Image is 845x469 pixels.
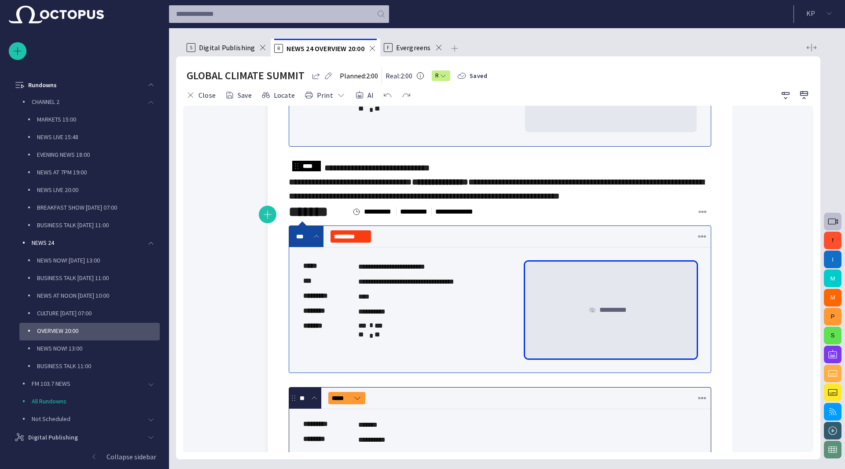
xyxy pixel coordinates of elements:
button: Locate [258,87,298,103]
div: BUSINESS TALK [DATE] 11:00 [19,217,160,235]
p: S [187,43,195,52]
p: NEWS LIVE 20:00 [37,185,160,194]
div: NEWS NOW! 13:00 [19,340,160,358]
p: NEWS NOW! 13:00 [37,344,160,353]
p: NEWS 24 [32,238,142,247]
p: FM 103.7 NEWS [32,379,142,388]
p: Not Scheduled [32,414,142,423]
div: NEWS LIVE 15:48 [19,129,160,147]
p: K P [806,8,815,18]
div: OVERVIEW 20:00 [19,323,160,340]
button: P [824,308,841,325]
p: NEWS LIVE 15:48 [37,133,160,141]
p: F [384,43,393,52]
p: NEWS AT NOON [DATE] 10:00 [37,291,160,300]
div: BREAKFAST SHOW [DATE] 07:00 [19,199,160,217]
p: EVENING NEWS 18:00 [37,150,160,159]
button: M [824,289,841,307]
img: Octopus News Room [9,6,104,23]
p: Digital Publishing [28,433,78,442]
div: SDigital Publishing [183,39,271,56]
p: BREAKFAST SHOW [DATE] 07:00 [37,203,160,212]
p: MARKETS 15:00 [37,115,160,124]
span: Saved [470,71,487,80]
p: All Rundowns [32,397,160,406]
button: I [824,251,841,268]
p: Planned: 2:00 [340,70,378,81]
p: BUSINESS TALK [DATE] 11:00 [37,273,160,282]
span: NEWS 24 OVERVIEW 20:00 [287,44,364,53]
div: BUSINESS TALK [DATE] 11:00 [19,270,160,288]
button: R [432,68,450,84]
p: Collapse sidebar [107,451,156,462]
p: NEWS NOW! [DATE] 13:00 [37,256,160,265]
div: NEWS LIVE 20:00 [19,182,160,199]
div: CULTURE [DATE] 07:00 [19,305,160,323]
p: Real: 2:00 [386,70,412,81]
div: FEvergreens [380,39,447,56]
h2: GLOBAL CLIMATE SUMMIT [187,69,305,83]
div: NEWS NOW! [DATE] 13:00 [19,252,160,270]
span: Digital Publishing [199,43,255,52]
button: KP [799,5,840,21]
p: BUSINESS TALK 11:00 [37,362,160,370]
p: Rundowns [28,81,57,89]
ul: main menu [9,23,160,395]
p: OVERVIEW 20:00 [37,326,160,335]
button: AI [352,87,377,103]
button: M [824,270,841,287]
button: Print [301,87,349,103]
button: Save [222,87,255,103]
button: Collapse sidebar [9,448,160,465]
p: CHANNEL 2 [32,97,142,106]
div: BUSINESS TALK 11:00 [19,358,160,376]
p: BUSINESS TALK [DATE] 11:00 [37,221,160,229]
span: R [435,71,440,80]
p: NEWS AT 7PM 19:00 [37,168,160,177]
div: NEWS AT NOON [DATE] 10:00 [19,288,160,305]
div: EVENING NEWS 18:00 [19,147,160,164]
p: R [274,44,283,53]
span: Evergreens [396,43,431,52]
div: RNEWS 24 OVERVIEW 20:00 [271,39,380,56]
button: f [824,232,841,249]
div: All Rundowns [14,393,160,411]
button: Close [183,87,219,103]
p: CULTURE [DATE] 07:00 [37,309,160,318]
button: S [824,327,841,344]
div: MARKETS 15:00 [19,111,160,129]
div: NEWS AT 7PM 19:00 [19,164,160,182]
